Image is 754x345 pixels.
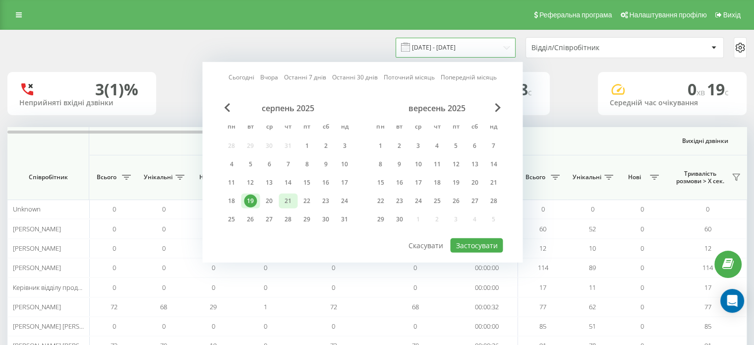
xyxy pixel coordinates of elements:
[241,157,260,172] div: вт 5 серп 2025 р.
[468,139,481,152] div: 6
[13,224,61,233] span: [PERSON_NAME]
[243,120,258,135] abbr: вівторок
[224,103,230,112] span: Previous Month
[696,87,707,98] span: хв
[429,120,444,135] abbr: четвер
[707,78,729,100] span: 19
[704,224,711,233] span: 60
[229,72,254,82] a: Сьогодні
[487,195,500,207] div: 28
[225,213,238,226] div: 25
[113,283,116,292] span: 0
[484,157,503,172] div: нд 14 вер 2025 р.
[279,157,297,172] div: чт 7 серп 2025 р.
[456,317,518,336] td: 00:00:00
[162,205,166,213] span: 0
[449,139,462,152] div: 5
[332,263,335,272] span: 0
[371,175,390,190] div: пн 15 вер 2025 р.
[622,173,647,181] span: Нові
[430,176,443,189] div: 18
[335,175,354,190] div: нд 17 серп 2025 р.
[316,157,335,172] div: сб 9 серп 2025 р.
[702,263,713,272] span: 114
[225,176,238,189] div: 11
[264,283,267,292] span: 0
[338,176,351,189] div: 17
[629,11,706,19] span: Налаштування профілю
[374,213,387,226] div: 29
[374,195,387,207] div: 22
[384,72,435,82] a: Поточний місяць
[465,138,484,153] div: сб 6 вер 2025 р.
[539,283,546,292] span: 17
[456,297,518,317] td: 00:00:32
[704,322,711,331] span: 85
[113,205,116,213] span: 0
[640,302,644,311] span: 0
[297,175,316,190] div: пт 15 серп 2025 р.
[282,176,294,189] div: 14
[282,195,294,207] div: 21
[640,205,644,213] span: 0
[390,175,408,190] div: вт 16 вер 2025 р.
[393,158,406,171] div: 9
[430,158,443,171] div: 11
[162,224,166,233] span: 0
[113,244,116,253] span: 0
[241,175,260,190] div: вт 12 серп 2025 р.
[263,213,276,226] div: 27
[300,158,313,171] div: 8
[244,158,257,171] div: 5
[279,175,297,190] div: чт 14 серп 2025 р.
[408,175,427,190] div: ср 17 вер 2025 р.
[212,322,215,331] span: 0
[427,138,446,153] div: чт 4 вер 2025 р.
[297,138,316,153] div: пт 1 серп 2025 р.
[706,205,709,213] span: 0
[487,139,500,152] div: 7
[113,263,116,272] span: 0
[465,157,484,172] div: сб 13 вер 2025 р.
[446,175,465,190] div: пт 19 вер 2025 р.
[427,157,446,172] div: чт 11 вер 2025 р.
[244,213,257,226] div: 26
[263,176,276,189] div: 13
[263,158,276,171] div: 6
[332,72,378,82] a: Останні 30 днів
[725,87,729,98] span: c
[260,175,279,190] div: ср 13 серп 2025 р.
[468,195,481,207] div: 27
[319,139,332,152] div: 2
[589,302,596,311] span: 62
[282,158,294,171] div: 7
[430,139,443,152] div: 4
[297,157,316,172] div: пт 8 серп 2025 р.
[316,212,335,227] div: сб 30 серп 2025 р.
[640,224,644,233] span: 0
[279,212,297,227] div: чт 28 серп 2025 р.
[222,157,241,172] div: пн 4 серп 2025 р.
[640,322,644,331] span: 0
[281,120,295,135] abbr: четвер
[413,322,417,331] span: 0
[224,120,239,135] abbr: понеділок
[316,138,335,153] div: сб 2 серп 2025 р.
[260,157,279,172] div: ср 6 серп 2025 р.
[241,194,260,208] div: вт 19 серп 2025 р.
[427,175,446,190] div: чт 18 вер 2025 р.
[392,120,406,135] abbr: вівторок
[441,72,497,82] a: Попередній місяць
[335,138,354,153] div: нд 3 серп 2025 р.
[300,195,313,207] div: 22
[144,173,173,181] span: Унікальні
[16,173,80,181] span: Співробітник
[465,175,484,190] div: сб 20 вер 2025 р.
[393,195,406,207] div: 23
[411,195,424,207] div: 24
[468,158,481,171] div: 13
[589,224,596,233] span: 52
[484,138,503,153] div: нд 7 вер 2025 р.
[338,213,351,226] div: 31
[115,137,492,145] span: Вхідні дзвінки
